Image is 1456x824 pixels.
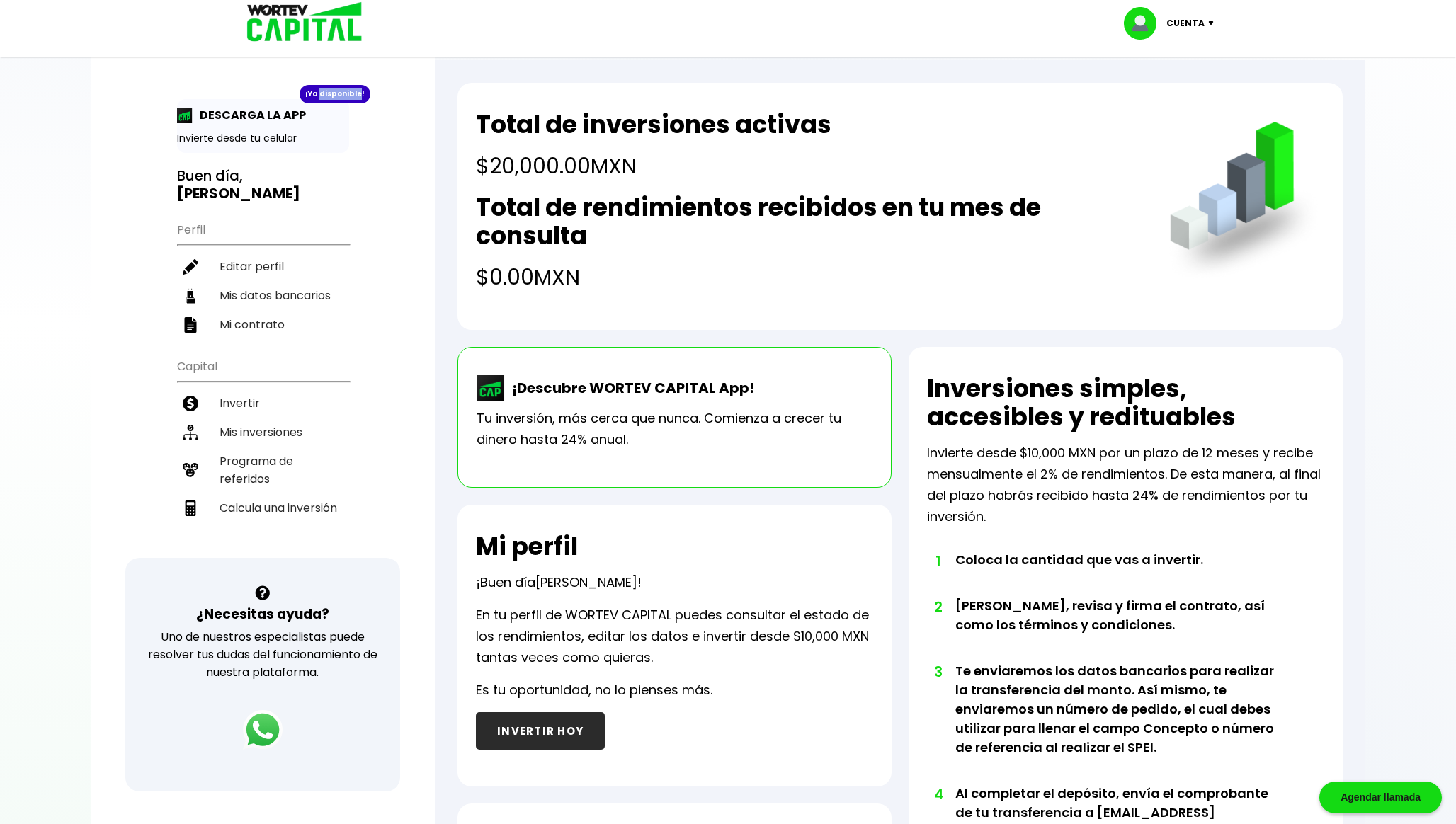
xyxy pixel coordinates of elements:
[955,550,1285,596] li: Coloca la cantidad que vas a invertir.
[193,106,306,124] p: DESCARGA LA APP
[177,281,349,310] a: Mis datos bancarios
[177,493,349,522] a: Calcula una inversión
[477,375,505,401] img: wortev-capital-app-icon
[177,310,349,339] a: Mi contrato
[927,442,1324,527] p: Invierte desde $10,000 MXN por un plazo de 12 meses y recibe mensualmente el 2% de rendimientos. ...
[476,712,605,750] button: INVERTIR HOY
[177,252,349,281] a: Editar perfil
[183,259,198,275] img: editar-icon.952d3147.svg
[1164,122,1324,282] img: grafica.516fef24.png
[177,214,349,339] ul: Perfil
[934,596,941,617] span: 2
[177,108,193,123] img: app-icon
[934,784,941,805] span: 4
[1166,13,1205,34] p: Cuenta
[183,288,198,304] img: datos-icon.10cf9172.svg
[505,377,754,399] p: ¡Descubre WORTEV CAPITAL App!
[177,389,349,418] a: Invertir
[144,628,382,681] p: Uno de nuestros especialistas puede resolver tus dudas del funcionamiento de nuestra plataforma.
[183,462,198,478] img: recomiendanos-icon.9b8e9327.svg
[177,131,349,146] p: Invierte desde tu celular
[476,680,712,701] p: Es tu oportunidad, no lo pienses más.
[177,183,300,203] b: [PERSON_NAME]
[196,604,329,624] h3: ¿Necesitas ayuda?
[243,710,283,750] img: logos_whatsapp-icon.242b2217.svg
[477,408,872,450] p: Tu inversión, más cerca que nunca. Comienza a crecer tu dinero hasta 24% anual.
[1205,21,1224,25] img: icon-down
[476,110,831,139] h2: Total de inversiones activas
[183,396,198,411] img: invertir-icon.b3b967d7.svg
[476,261,1141,293] h4: $0.00 MXN
[177,447,349,493] a: Programa de referidos
[476,150,831,182] h4: $20,000.00 MXN
[183,500,198,516] img: calculadora-icon.17d418c4.svg
[955,596,1285,661] li: [PERSON_NAME], revisa y firma el contrato, así como los términos y condiciones.
[476,532,578,561] h2: Mi perfil
[1319,782,1442,813] div: Agendar llamada
[934,661,941,682] span: 3
[177,350,349,558] ul: Capital
[177,418,349,447] a: Mis inversiones
[955,661,1285,784] li: Te enviaremos los datos bancarios para realizar la transferencia del monto. Así mismo, te enviare...
[1124,7,1166,40] img: profile-image
[476,193,1141,250] h2: Total de rendimientos recibidos en tu mes de consulta
[934,550,941,571] span: 1
[927,374,1324,431] h2: Inversiones simples, accesibles y redituables
[476,572,642,593] p: ¡Buen día !
[183,425,198,440] img: inversiones-icon.6695dc30.svg
[300,85,370,103] div: ¡Ya disponible!
[535,573,637,591] span: [PERSON_NAME]
[183,317,198,333] img: contrato-icon.f2db500c.svg
[476,605,873,668] p: En tu perfil de WORTEV CAPITAL puedes consultar el estado de los rendimientos, editar los datos e...
[177,167,349,202] h3: Buen día,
